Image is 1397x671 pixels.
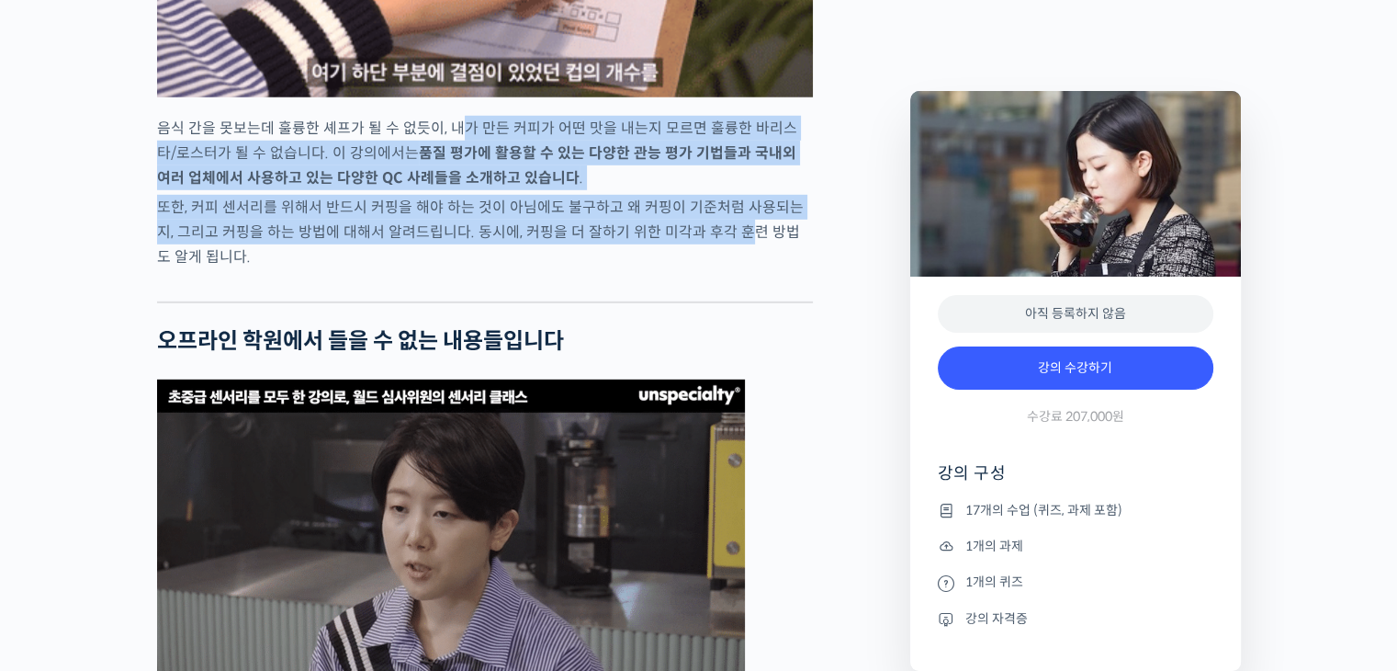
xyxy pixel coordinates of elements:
[157,143,796,188] strong: 품질 평가에 활용할 수 있는 다양한 관능 평가 기법들과 국내외 여러 업체에서 사용하고 있는 다양한 QC 사례들을 소개하고 있습니다
[938,608,1213,630] li: 강의 자격증
[938,499,1213,521] li: 17개의 수업 (퀴즈, 과제 포함)
[938,462,1213,499] h4: 강의 구성
[157,195,813,269] p: 또한, 커피 센서리를 위해서 반드시 커핑을 해야 하는 것이 아님에도 불구하고 왜 커핑이 기준처럼 사용되는지, 그리고 커핑을 하는 방법에 대해서 알려드립니다. 동시에, 커핑을 ...
[284,546,306,561] span: 설정
[938,347,1213,391] a: 강의 수강하기
[121,518,237,564] a: 대화
[168,547,190,562] span: 대화
[58,546,69,561] span: 홈
[157,116,813,190] p: 음식 간을 못보는데 훌륭한 셰프가 될 수 없듯이, 내가 만든 커피가 어떤 맛을 내는지 모르면 훌륭한 바리스타/로스터가 될 수 없습니다. 이 강의에서는 .
[157,328,813,355] h2: 오프라인 학원에서 들을 수 없는 내용들입니다
[6,518,121,564] a: 홈
[938,572,1213,594] li: 1개의 퀴즈
[938,295,1213,333] div: 아직 등록하지 않음
[1027,408,1124,426] span: 수강료 207,000원
[237,518,353,564] a: 설정
[938,535,1213,557] li: 1개의 과제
